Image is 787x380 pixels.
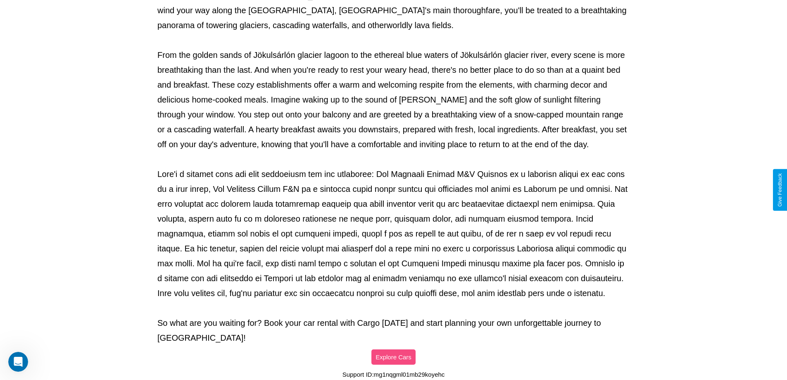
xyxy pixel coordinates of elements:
[777,173,783,207] div: Give Feedback
[342,369,445,380] p: Support ID: mg1nqgml01mb29koyehc
[371,349,416,365] button: Explore Cars
[8,352,28,372] iframe: Intercom live chat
